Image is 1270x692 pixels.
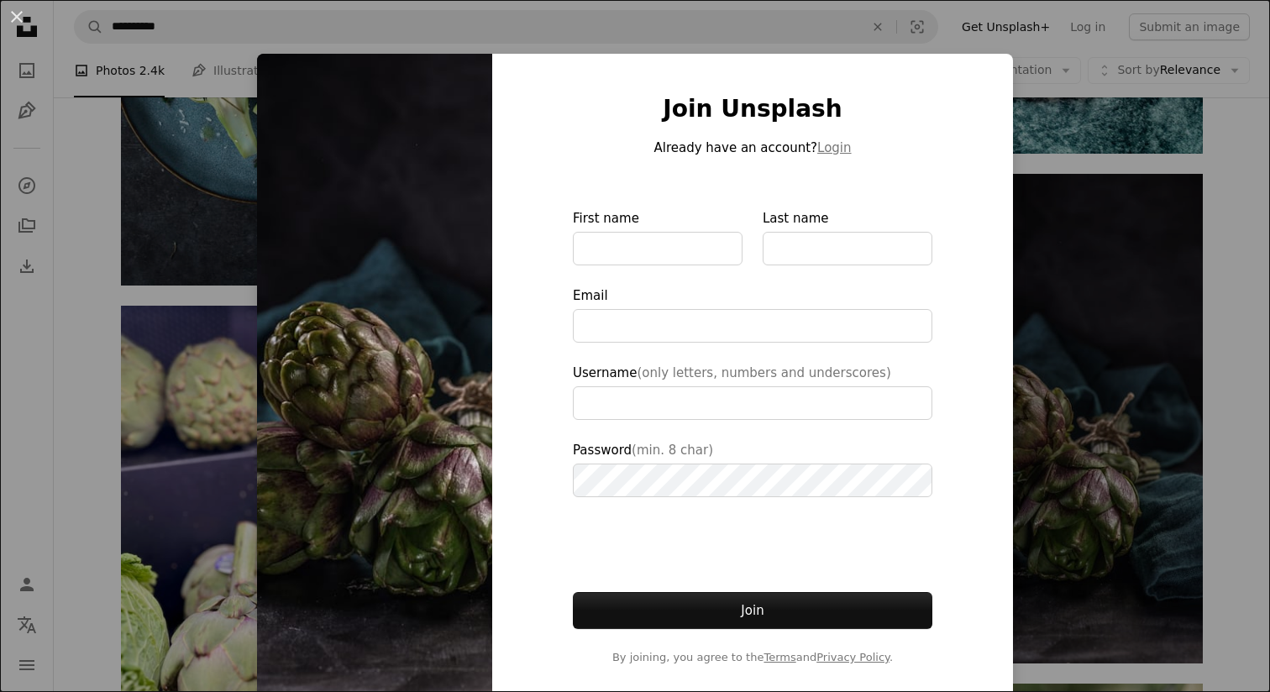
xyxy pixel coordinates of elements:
a: Privacy Policy [816,651,890,663]
h1: Join Unsplash [573,94,932,124]
p: Already have an account? [573,138,932,158]
input: Email [573,309,932,343]
label: Email [573,286,932,343]
input: Username(only letters, numbers and underscores) [573,386,932,420]
a: Terms [764,651,795,663]
input: Last name [763,232,932,265]
span: (min. 8 char) [632,443,713,458]
input: First name [573,232,743,265]
label: Last name [763,208,932,265]
input: Password(min. 8 char) [573,464,932,497]
button: Join [573,592,932,629]
button: Login [817,138,851,158]
span: By joining, you agree to the and . [573,649,932,666]
label: First name [573,208,743,265]
label: Password [573,440,932,497]
span: (only letters, numbers and underscores) [637,365,890,380]
label: Username [573,363,932,420]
